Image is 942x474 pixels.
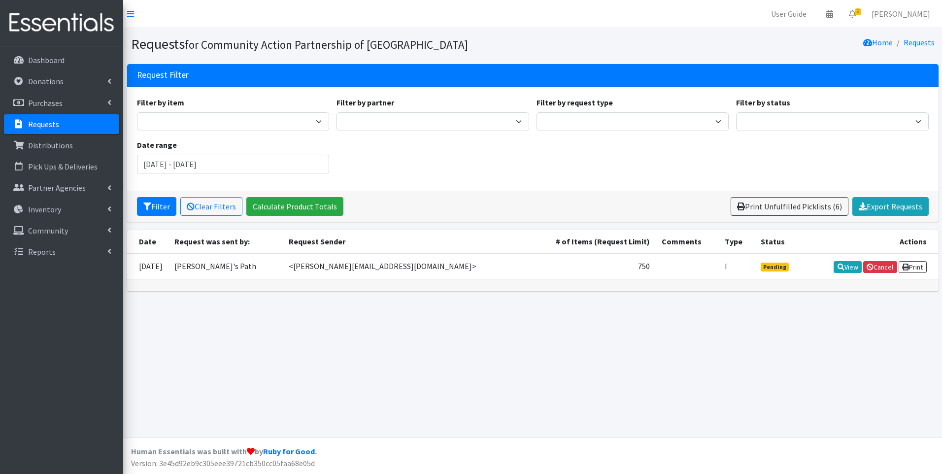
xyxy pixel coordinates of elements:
[755,230,803,254] th: Status
[537,97,613,108] label: Filter by request type
[28,183,86,193] p: Partner Agencies
[127,254,168,279] td: [DATE]
[4,93,119,113] a: Purchases
[855,8,861,15] span: 6
[719,230,755,254] th: Type
[28,55,65,65] p: Dashboard
[28,226,68,236] p: Community
[137,197,176,216] button: Filter
[4,242,119,262] a: Reports
[28,98,63,108] p: Purchases
[246,197,343,216] a: Calculate Product Totals
[131,35,529,53] h1: Requests
[863,261,897,273] a: Cancel
[185,37,468,52] small: for Community Action Partnership of [GEOGRAPHIC_DATA]
[526,230,656,254] th: # of Items (Request Limit)
[4,221,119,240] a: Community
[841,4,864,24] a: 6
[283,254,527,279] td: <[PERSON_NAME][EMAIL_ADDRESS][DOMAIN_NAME]>
[263,446,315,456] a: Ruby for Good
[864,4,938,24] a: [PERSON_NAME]
[4,135,119,155] a: Distributions
[731,197,848,216] a: Print Unfulfilled Picklists (6)
[904,37,935,47] a: Requests
[137,97,184,108] label: Filter by item
[168,254,283,279] td: [PERSON_NAME]'s Path
[28,247,56,257] p: Reports
[180,197,242,216] a: Clear Filters
[761,263,789,271] span: Pending
[526,254,656,279] td: 750
[656,230,719,254] th: Comments
[834,261,862,273] a: View
[725,261,727,271] abbr: Individual
[137,70,189,80] h3: Request Filter
[131,458,315,468] span: Version: 3e45d92eb9c305eee39721cb350cc05faa68e05d
[168,230,283,254] th: Request was sent by:
[283,230,527,254] th: Request Sender
[28,204,61,214] p: Inventory
[736,97,790,108] label: Filter by status
[336,97,394,108] label: Filter by partner
[28,162,98,171] p: Pick Ups & Deliveries
[4,6,119,39] img: HumanEssentials
[763,4,814,24] a: User Guide
[28,140,73,150] p: Distributions
[28,76,64,86] p: Donations
[131,446,317,456] strong: Human Essentials was built with by .
[4,50,119,70] a: Dashboard
[4,157,119,176] a: Pick Ups & Deliveries
[899,261,927,273] a: Print
[4,71,119,91] a: Donations
[852,197,929,216] a: Export Requests
[863,37,893,47] a: Home
[4,200,119,219] a: Inventory
[137,139,177,151] label: Date range
[4,178,119,198] a: Partner Agencies
[127,230,168,254] th: Date
[28,119,59,129] p: Requests
[4,114,119,134] a: Requests
[804,230,939,254] th: Actions
[137,155,330,173] input: January 1, 2011 - December 31, 2011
